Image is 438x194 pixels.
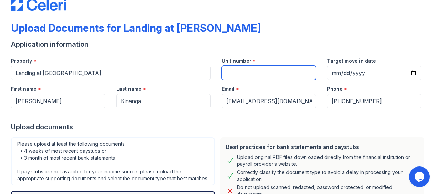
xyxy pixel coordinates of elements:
[11,122,427,132] div: Upload documents
[11,40,427,49] div: Application information
[222,57,251,64] label: Unit number
[11,57,32,64] label: Property
[11,137,215,185] div: Please upload at least the following documents: • 4 weeks of most recent paystubs or • 3 month of...
[237,169,419,183] div: Correctly classify the document type to avoid a delay in processing your application.
[327,57,376,64] label: Target move in date
[226,143,419,151] div: Best practices for bank statements and paystubs
[327,86,343,93] label: Phone
[222,86,234,93] label: Email
[409,166,431,187] iframe: chat widget
[11,22,261,34] div: Upload Documents for Landing at [PERSON_NAME]
[116,86,142,93] label: Last name
[11,86,36,93] label: First name
[237,154,419,168] div: Upload original PDF files downloaded directly from the financial institution or payroll provider’...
